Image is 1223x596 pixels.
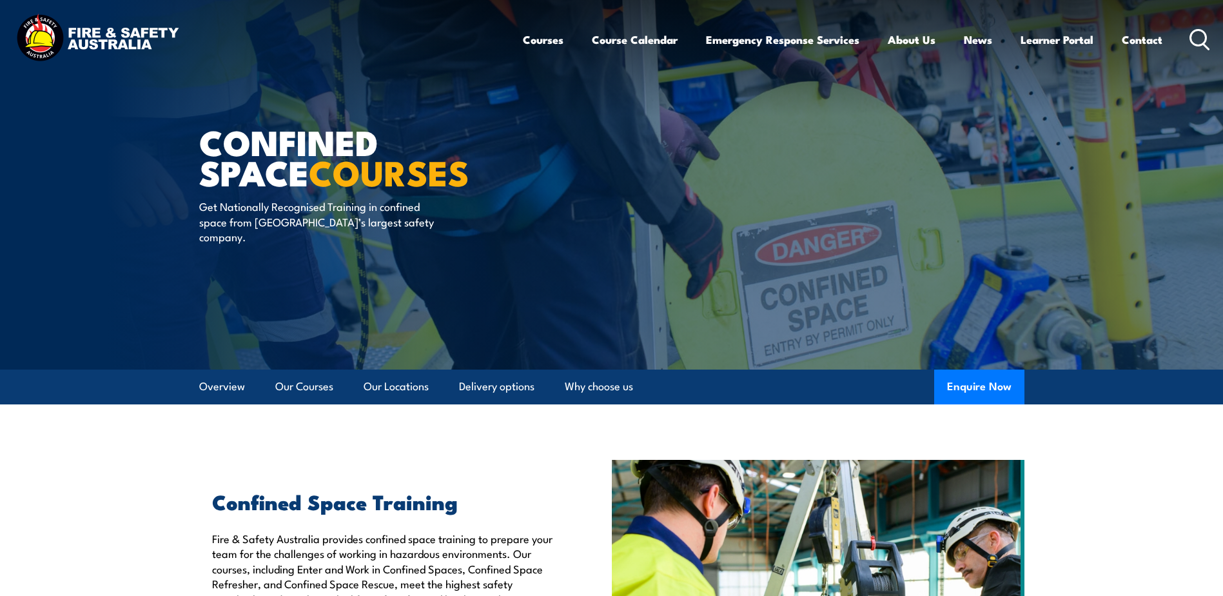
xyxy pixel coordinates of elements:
h1: Confined Space [199,126,518,186]
button: Enquire Now [934,370,1024,404]
a: Overview [199,370,245,404]
a: Our Courses [275,370,333,404]
a: Courses [523,23,563,57]
p: Get Nationally Recognised Training in confined space from [GEOGRAPHIC_DATA]’s largest safety comp... [199,199,435,244]
a: About Us [888,23,935,57]
h2: Confined Space Training [212,492,553,510]
a: Emergency Response Services [706,23,859,57]
a: Contact [1122,23,1162,57]
a: Our Locations [364,370,429,404]
a: Delivery options [459,370,534,404]
strong: COURSES [309,144,469,198]
a: Why choose us [565,370,633,404]
a: Course Calendar [592,23,678,57]
a: News [964,23,992,57]
a: Learner Portal [1021,23,1093,57]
